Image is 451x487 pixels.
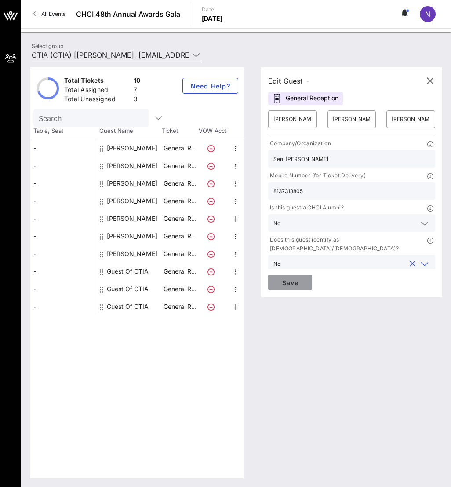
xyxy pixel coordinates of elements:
input: Last Name* [333,112,371,126]
p: Is this guest a CHCI Alumni? [268,203,344,212]
span: Table, Seat [30,127,96,135]
div: Total Assigned [64,85,130,96]
label: Select group [32,43,63,49]
a: All Events [28,7,71,21]
span: Save [275,279,305,286]
p: General R… [162,139,197,157]
div: - [30,280,96,298]
p: Mobile Number (for Ticket Delivery) [268,171,366,180]
p: General R… [162,263,197,280]
div: - [30,245,96,263]
input: Email* [392,112,430,126]
div: No [273,261,280,267]
div: - [30,139,96,157]
p: General R… [162,175,197,192]
button: Save [268,275,312,290]
div: Carmen Scurato [107,157,157,175]
div: Norberto Salinas [107,210,157,227]
p: General R… [162,157,197,175]
div: - [30,175,96,192]
span: Need Help? [190,82,231,90]
p: General R… [162,280,197,298]
div: Edit Guest [268,75,309,87]
button: Need Help? [182,78,238,94]
p: General R… [162,210,197,227]
div: 7 [134,85,141,96]
div: - [30,263,96,280]
div: N [420,6,436,22]
button: clear icon [410,260,415,268]
div: Chloe Rodriguez [107,175,157,192]
p: General R… [162,192,197,210]
div: - [30,192,96,210]
div: 3 [134,95,141,106]
div: - [30,227,96,245]
div: General Reception [268,92,343,105]
div: Robert Carrillo [107,227,157,245]
div: Anneliese Slamowitz [107,139,157,157]
span: All Events [41,11,65,17]
span: Guest Name [96,127,162,135]
div: Sophia Lizcano Allred [107,245,157,263]
div: Guest Of CTIA [107,263,149,280]
span: VOW Acct [197,127,228,135]
div: - [30,298,96,315]
span: - [306,78,309,85]
div: No [273,220,280,227]
div: Total Unassigned [64,95,130,106]
div: No [268,214,435,232]
div: Clarissa Robles [107,192,157,210]
div: Total Tickets [64,76,130,87]
input: First Name* [273,112,312,126]
p: [DATE] [202,14,223,23]
div: - [30,157,96,175]
div: - [30,210,96,227]
p: Does this guest identify as [DEMOGRAPHIC_DATA]/[DEMOGRAPHIC_DATA]? [268,235,427,253]
span: N [425,10,430,18]
p: General R… [162,298,197,315]
p: General R… [162,245,197,263]
div: Guest Of CTIA [107,280,149,298]
div: 10 [134,76,141,87]
p: Company/Organization [268,139,331,148]
p: Date [202,5,223,14]
div: Guest Of CTIA [107,298,149,315]
span: CHCI 48th Annual Awards Gala [76,9,180,19]
div: Noclear icon [268,255,435,272]
span: Ticket [162,127,197,135]
p: General R… [162,227,197,245]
